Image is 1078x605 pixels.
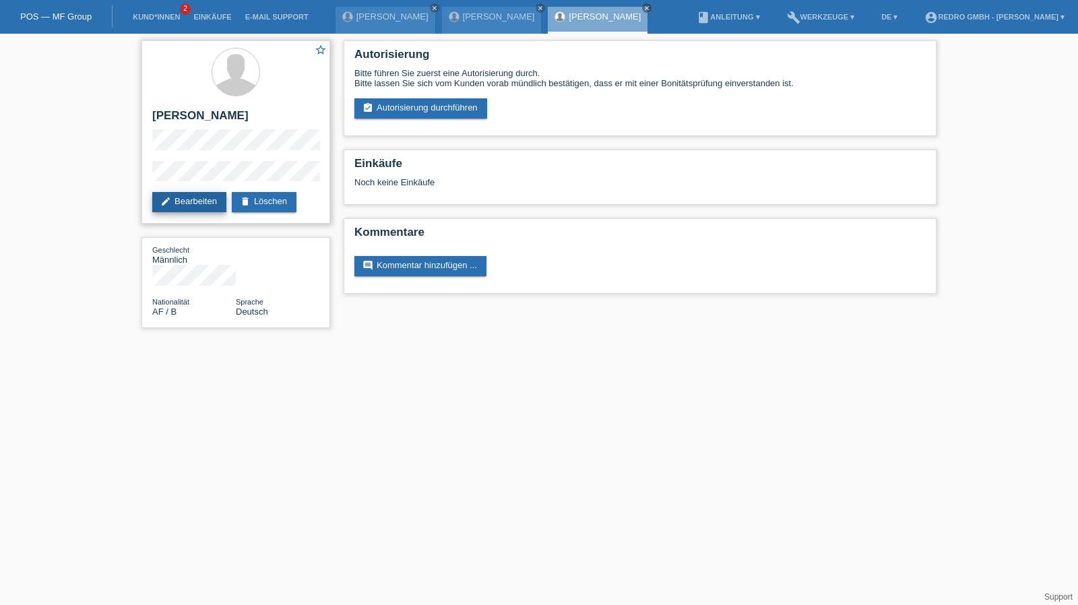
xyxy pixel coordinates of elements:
i: close [643,5,650,11]
i: close [537,5,544,11]
i: build [787,11,800,24]
a: deleteLöschen [232,192,296,212]
a: buildWerkzeuge ▾ [780,13,862,21]
span: 2 [180,3,191,15]
a: DE ▾ [875,13,904,21]
a: Einkäufe [187,13,238,21]
a: close [430,3,439,13]
h2: [PERSON_NAME] [152,109,319,129]
a: editBearbeiten [152,192,226,212]
a: bookAnleitung ▾ [690,13,766,21]
div: Noch keine Einkäufe [354,177,926,197]
span: Sprache [236,298,263,306]
i: delete [240,196,251,207]
i: close [431,5,438,11]
a: close [642,3,652,13]
a: star_border [315,44,327,58]
h2: Autorisierung [354,48,926,68]
span: Deutsch [236,307,268,317]
a: Support [1044,592,1073,602]
h2: Kommentare [354,226,926,246]
a: account_circleRedro GmbH - [PERSON_NAME] ▾ [918,13,1071,21]
a: POS — MF Group [20,11,92,22]
i: comment [362,260,373,271]
i: star_border [315,44,327,56]
a: assignment_turned_inAutorisierung durchführen [354,98,487,119]
span: Nationalität [152,298,189,306]
div: Bitte führen Sie zuerst eine Autorisierung durch. Bitte lassen Sie sich vom Kunden vorab mündlich... [354,68,926,88]
a: [PERSON_NAME] [569,11,641,22]
i: assignment_turned_in [362,102,373,113]
a: close [536,3,545,13]
i: account_circle [924,11,938,24]
span: Geschlecht [152,246,189,254]
i: book [697,11,710,24]
a: [PERSON_NAME] [356,11,429,22]
span: Afghanistan / B / 01.11.2015 [152,307,177,317]
a: Kund*innen [126,13,187,21]
a: [PERSON_NAME] [463,11,535,22]
i: edit [160,196,171,207]
div: Männlich [152,245,236,265]
a: commentKommentar hinzufügen ... [354,256,486,276]
h2: Einkäufe [354,157,926,177]
a: E-Mail Support [239,13,315,21]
